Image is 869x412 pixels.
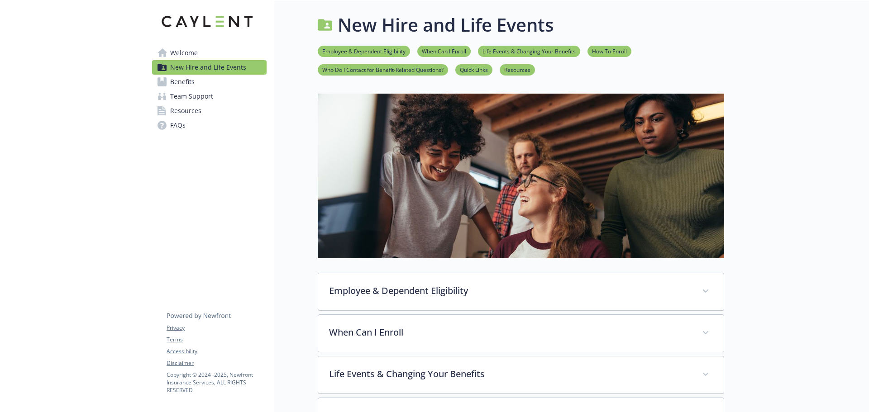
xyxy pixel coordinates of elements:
[318,47,410,55] a: Employee & Dependent Eligibility
[170,89,213,104] span: Team Support
[318,315,724,352] div: When Can I Enroll
[152,60,267,75] a: New Hire and Life Events
[500,65,535,74] a: Resources
[318,65,448,74] a: Who Do I Contact for Benefit-Related Questions?
[170,75,195,89] span: Benefits
[318,356,724,393] div: Life Events & Changing Your Benefits
[167,324,266,332] a: Privacy
[417,47,471,55] a: When Can I Enroll
[152,118,267,133] a: FAQs
[170,104,201,118] span: Resources
[152,75,267,89] a: Benefits
[167,371,266,394] p: Copyright © 2024 - 2025 , Newfront Insurance Services, ALL RIGHTS RESERVED
[152,104,267,118] a: Resources
[329,326,691,339] p: When Can I Enroll
[170,46,198,60] span: Welcome
[152,46,267,60] a: Welcome
[170,60,246,75] span: New Hire and Life Events
[152,89,267,104] a: Team Support
[318,273,724,310] div: Employee & Dependent Eligibility
[329,367,691,381] p: Life Events & Changing Your Benefits
[338,11,554,38] h1: New Hire and Life Events
[587,47,631,55] a: How To Enroll
[167,347,266,355] a: Accessibility
[170,118,186,133] span: FAQs
[318,94,724,258] img: new hire page banner
[167,336,266,344] a: Terms
[329,284,691,298] p: Employee & Dependent Eligibility
[455,65,492,74] a: Quick Links
[478,47,580,55] a: Life Events & Changing Your Benefits
[167,359,266,367] a: Disclaimer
